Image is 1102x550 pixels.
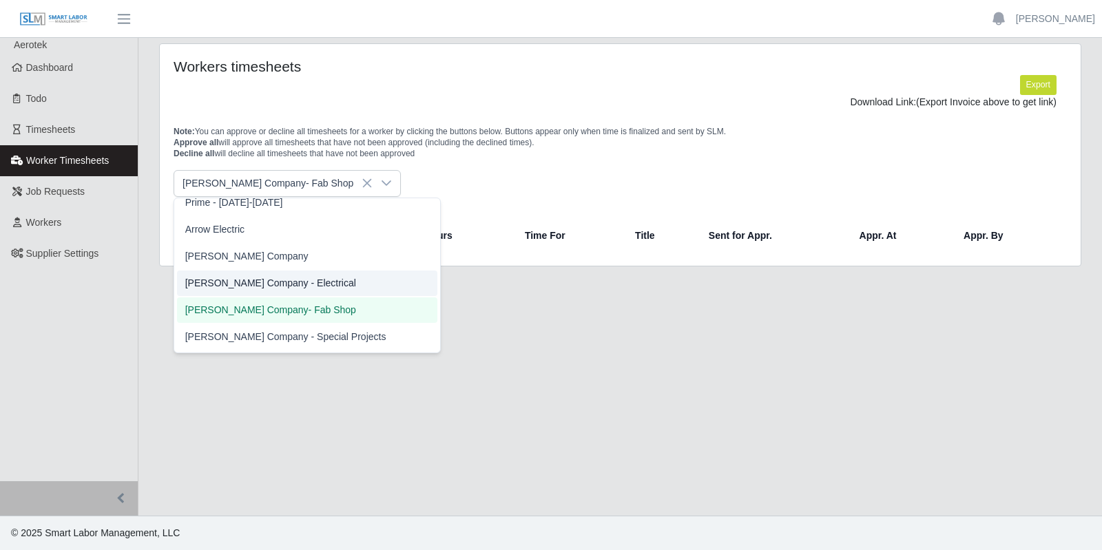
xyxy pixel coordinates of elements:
[26,248,99,259] span: Supplier Settings
[185,330,386,344] span: [PERSON_NAME] Company - Special Projects
[174,171,373,196] span: Lee Company- Fab Shop
[185,249,309,264] span: [PERSON_NAME] Company
[624,219,698,252] th: Title
[26,93,47,104] span: Todo
[1016,12,1095,26] a: [PERSON_NAME]
[26,186,85,197] span: Job Requests
[177,271,437,296] li: Lee Company - Electrical
[185,276,356,290] span: [PERSON_NAME] Company - Electrical
[177,297,437,323] li: Lee Company- Fab Shop
[14,39,47,50] span: Aerotek
[19,12,88,27] img: SLM Logo
[177,217,437,242] li: Arrow Electric
[174,58,534,75] h4: Workers timesheets
[174,126,1067,159] p: You can approve or decline all timesheets for a worker by clicking the buttons below. Buttons app...
[177,190,437,215] li: Prime - Saturday-Friday
[26,155,109,166] span: Worker Timesheets
[184,95,1057,109] div: Download Link:
[397,219,514,252] th: OT Hours
[185,303,356,317] span: [PERSON_NAME] Company- Fab Shop
[177,324,437,350] li: Lee Company - Special Projects
[174,138,218,147] span: Approve all
[185,222,245,237] span: Arrow Electric
[177,244,437,269] li: Lee Company
[26,124,76,135] span: Timesheets
[26,62,74,73] span: Dashboard
[11,527,180,538] span: © 2025 Smart Labor Management, LLC
[849,219,953,252] th: Appr. At
[698,219,849,252] th: Sent for Appr.
[185,195,283,210] span: Prime - [DATE]-[DATE]
[26,217,62,228] span: Workers
[174,149,214,158] span: Decline all
[174,127,195,136] span: Note:
[916,96,1057,107] span: (Export Invoice above to get link)
[514,219,624,252] th: Time For
[953,219,1061,252] th: Appr. By
[1020,75,1057,94] button: Export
